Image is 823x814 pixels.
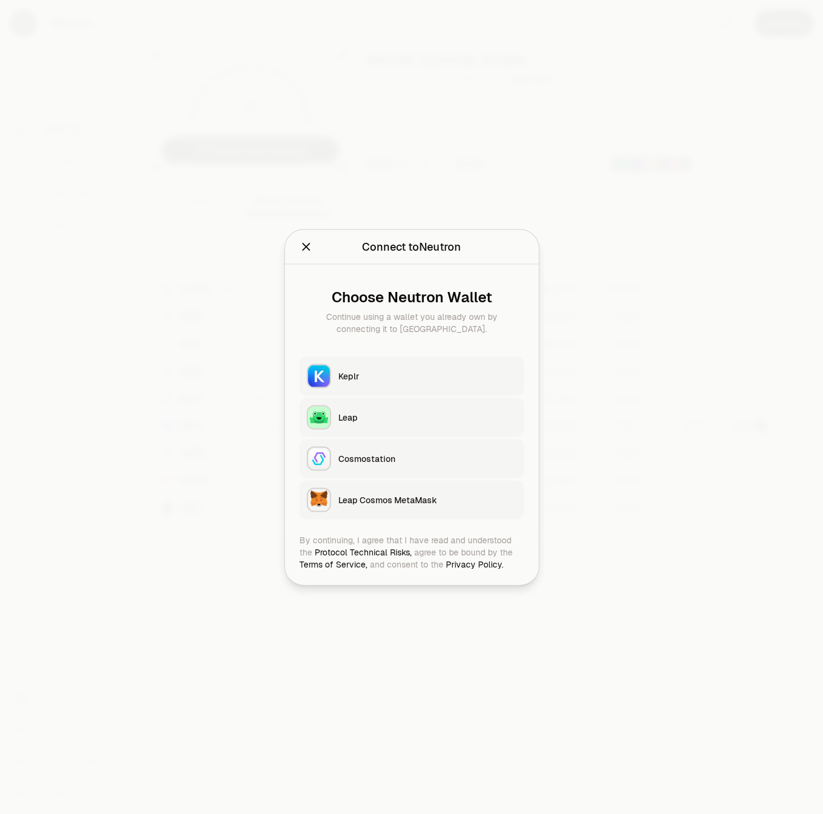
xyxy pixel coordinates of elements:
[338,452,517,464] div: Cosmostation
[338,370,517,382] div: Keplr
[308,447,330,469] img: Cosmostation
[299,439,524,478] button: CosmostationCosmostation
[338,411,517,423] div: Leap
[308,406,330,428] img: Leap
[309,310,514,334] div: Continue using a wallet you already own by connecting it to [GEOGRAPHIC_DATA].
[446,558,504,569] a: Privacy Policy.
[362,238,461,255] div: Connect to Neutron
[315,546,412,557] a: Protocol Technical Risks,
[299,480,524,519] button: Leap Cosmos MetaMaskLeap Cosmos MetaMask
[299,356,524,395] button: KeplrKeplr
[299,534,524,570] div: By continuing, I agree that I have read and understood the agree to be bound by the and consent t...
[308,489,330,510] img: Leap Cosmos MetaMask
[309,288,514,305] div: Choose Neutron Wallet
[308,365,330,387] img: Keplr
[299,238,313,255] button: Close
[299,398,524,436] button: LeapLeap
[338,493,517,506] div: Leap Cosmos MetaMask
[299,558,367,569] a: Terms of Service,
